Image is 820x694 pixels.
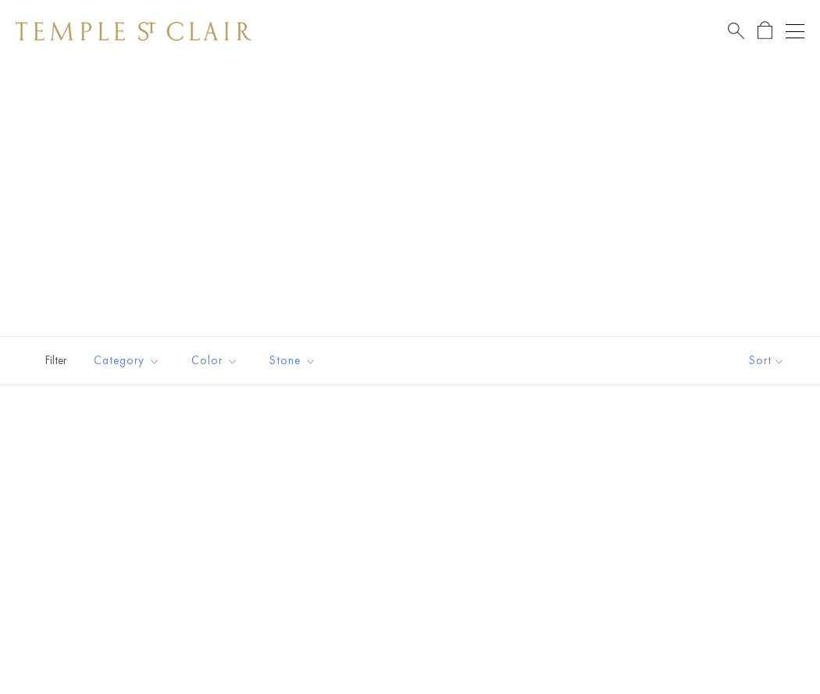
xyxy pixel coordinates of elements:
[714,337,820,385] button: Show sort by
[758,21,772,41] a: Open Shopping Bag
[180,343,250,378] button: Color
[728,21,744,41] a: Search
[184,351,250,370] span: Color
[86,351,172,370] span: Category
[786,22,804,41] button: Open navigation
[262,351,328,370] span: Stone
[16,22,251,41] img: Temple St. Clair
[258,343,328,378] button: Stone
[82,343,172,378] button: Category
